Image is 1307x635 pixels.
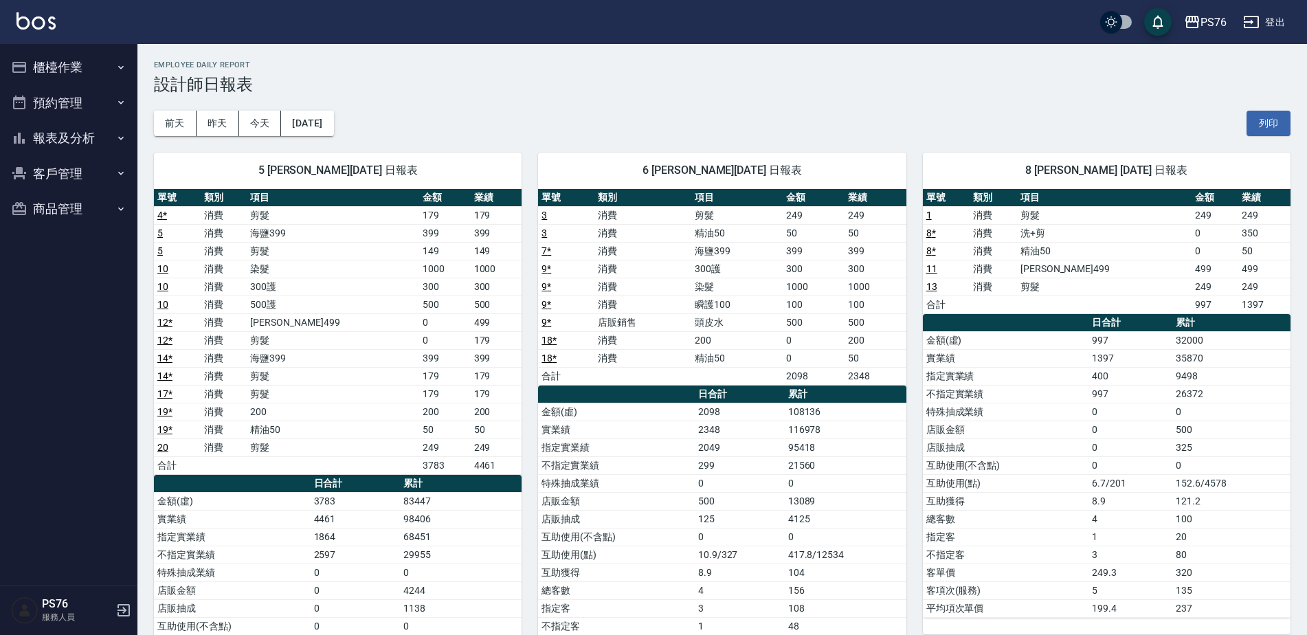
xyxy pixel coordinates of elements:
p: 服務人員 [42,611,112,623]
td: 499 [1192,260,1239,278]
td: 消費 [594,260,691,278]
td: 249 [783,206,845,224]
td: 4 [695,581,785,599]
a: 5 [157,245,163,256]
button: 登出 [1238,10,1291,35]
td: 剪髮 [247,385,418,403]
span: 5 [PERSON_NAME][DATE] 日報表 [170,164,505,177]
td: 0 [400,617,522,635]
td: 179 [419,367,471,385]
td: 1397 [1238,296,1291,313]
td: 店販金額 [538,492,695,510]
td: 消費 [201,206,247,224]
td: 互助使用(點) [538,546,695,564]
td: 200 [845,331,906,349]
a: 3 [541,227,547,238]
td: 消費 [970,206,1017,224]
td: 染髮 [691,278,783,296]
td: 399 [845,242,906,260]
td: 互助獲得 [538,564,695,581]
td: 200 [419,403,471,421]
td: 499 [1238,260,1291,278]
td: 精油50 [1017,242,1192,260]
td: 200 [471,403,522,421]
td: 不指定客 [923,546,1088,564]
td: 399 [471,349,522,367]
td: 249 [845,206,906,224]
td: 不指定實業績 [923,385,1088,403]
th: 單號 [923,189,970,207]
td: 金額(虛) [154,492,311,510]
td: 互助使用(點) [923,474,1088,492]
td: 156 [785,581,906,599]
button: 商品管理 [5,191,132,227]
td: 洗+剪 [1017,224,1192,242]
td: 4461 [311,510,401,528]
td: 消費 [201,313,247,331]
td: 399 [471,224,522,242]
td: 320 [1172,564,1291,581]
td: 35870 [1172,349,1291,367]
td: 108 [785,599,906,617]
td: 199.4 [1088,599,1172,617]
td: 指定實業績 [538,438,695,456]
h3: 設計師日報表 [154,75,1291,94]
td: 3 [1088,546,1172,564]
td: 剪髮 [247,242,418,260]
th: 業績 [1238,189,1291,207]
td: 500 [783,313,845,331]
td: 26372 [1172,385,1291,403]
td: 消費 [201,331,247,349]
td: 消費 [201,296,247,313]
button: [DATE] [281,111,333,136]
td: 399 [419,349,471,367]
th: 金額 [419,189,471,207]
td: 消費 [594,242,691,260]
td: 200 [247,403,418,421]
td: 50 [845,349,906,367]
td: 50 [783,224,845,242]
td: 179 [471,206,522,224]
th: 單號 [154,189,201,207]
td: 消費 [201,367,247,385]
th: 類別 [970,189,1017,207]
td: 300 [845,260,906,278]
th: 累計 [400,475,522,493]
td: 指定客 [538,599,695,617]
th: 業績 [471,189,522,207]
td: 消費 [594,224,691,242]
td: 0 [311,599,401,617]
td: 0 [695,474,785,492]
td: 0 [419,313,471,331]
td: 0 [419,331,471,349]
td: 1 [1088,528,1172,546]
td: 0 [400,564,522,581]
td: 179 [419,206,471,224]
td: 合計 [538,367,594,385]
table: a dense table [923,189,1291,314]
div: PS76 [1200,14,1227,31]
button: save [1144,8,1172,36]
td: 海鹽399 [247,349,418,367]
td: 5 [1088,581,1172,599]
td: 997 [1088,331,1172,349]
td: 104 [785,564,906,581]
td: 500 [419,296,471,313]
td: 399 [419,224,471,242]
h2: Employee Daily Report [154,60,1291,69]
td: 100 [783,296,845,313]
td: 消費 [970,224,1017,242]
button: 昨天 [197,111,239,136]
a: 5 [157,227,163,238]
button: 報表及分析 [5,120,132,156]
a: 10 [157,281,168,292]
td: 剪髮 [247,206,418,224]
td: 店販抽成 [923,438,1088,456]
td: 300 [471,278,522,296]
table: a dense table [538,189,906,386]
td: 13089 [785,492,906,510]
td: 1397 [1088,349,1172,367]
td: 消費 [594,206,691,224]
td: 0 [783,349,845,367]
td: 399 [783,242,845,260]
